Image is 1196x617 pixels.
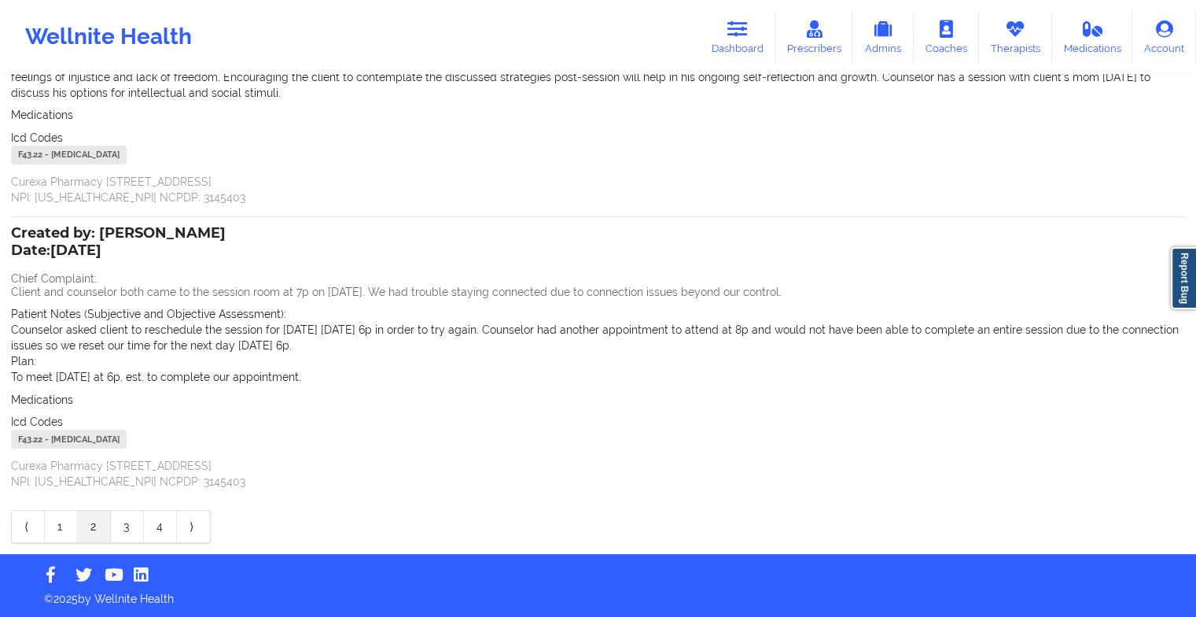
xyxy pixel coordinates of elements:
a: Coaches [914,11,979,63]
span: Medications [11,109,73,121]
a: Therapists [979,11,1052,63]
div: F43.22 - [MEDICAL_DATA] [11,146,127,164]
a: 1 [45,511,78,542]
a: 3 [111,511,144,542]
a: Dashboard [700,11,775,63]
a: Account [1132,11,1196,63]
a: Next item [177,511,210,542]
p: © 2025 by Wellnite Health [33,580,1163,607]
p: Curexa Pharmacy [STREET_ADDRESS] NPI: [US_HEALTHCARE_NPI] NCPDP: 3145403 [11,174,1185,205]
a: 4 [144,511,177,542]
div: F43.22 - [MEDICAL_DATA] [11,430,127,449]
span: Icd Codes [11,416,63,428]
a: Admins [852,11,914,63]
p: The treatment plan includes addressing the client's need for intellectual stimulation through eng... [11,54,1185,101]
span: Plan: [11,355,36,368]
a: Report Bug [1171,247,1196,309]
a: Prescribers [775,11,853,63]
a: Medications [1052,11,1133,63]
span: Icd Codes [11,131,63,144]
p: Curexa Pharmacy [STREET_ADDRESS] NPI: [US_HEALTHCARE_NPI] NCPDP: 3145403 [11,458,1185,490]
span: Patient Notes (Subjective and Objective Assessment): [11,308,286,320]
p: Counselor asked client to reschedule the session for [DATE] [DATE] 6p in order to try again. Coun... [11,322,1185,353]
div: Created by: [PERSON_NAME] [11,225,226,261]
div: Pagination Navigation [11,510,211,543]
span: Medications [11,393,73,406]
p: To meet [DATE] at 6p. est. to complete our appointment. [11,369,1185,385]
a: Previous item [12,511,45,542]
p: Client and counselor both came to the session room at 7p on [DATE]. We had trouble staying connec... [11,284,1185,300]
a: 2 [78,511,111,542]
span: Chief Complaint: [11,272,97,285]
p: Date: [DATE] [11,241,226,261]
